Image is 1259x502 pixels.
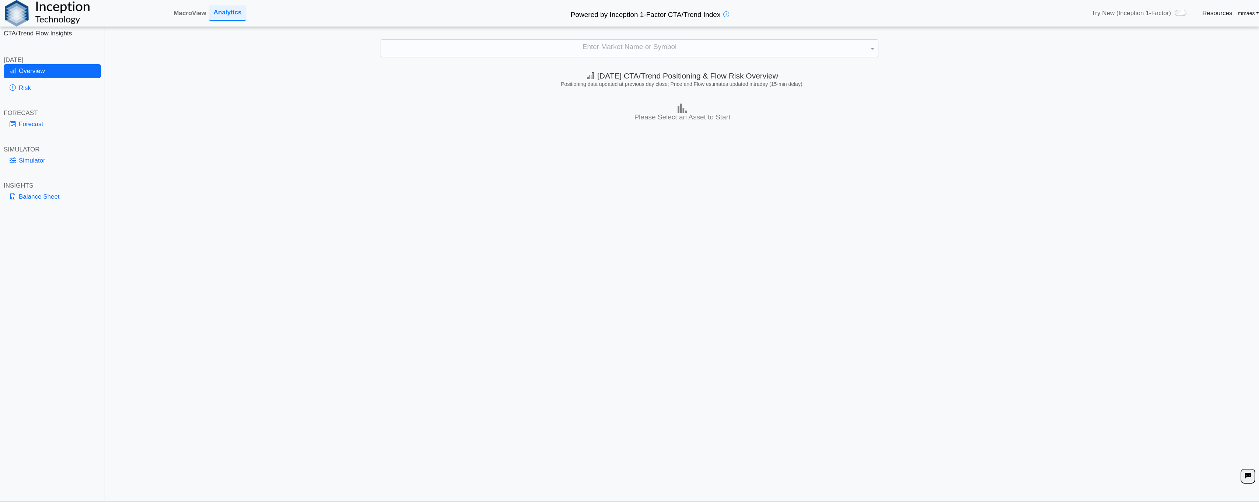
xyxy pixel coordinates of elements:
[4,117,101,131] a: Forecast
[1202,9,1232,17] a: Resources
[568,7,724,20] h2: Powered by Inception 1-Factor CTA/Trend Index
[111,81,1253,87] h5: Positioning data updated at previous day close; Price and Flow estimates updated intraday (15-min...
[108,113,1257,122] h3: Please Select an Asset to Start
[587,72,778,80] span: [DATE] CTA/Trend Positioning & Flow Risk Overview
[4,81,101,95] a: Risk
[4,64,101,78] a: Overview
[171,6,209,20] a: MacroView
[4,182,101,190] div: INSIGHTS
[4,146,101,154] div: SIMULATOR
[678,104,687,113] img: bar-chart.png
[4,109,101,117] div: FORECAST
[1092,9,1171,17] span: Try New (Inception 1-Factor)
[4,190,101,204] a: Balance Sheet
[1238,10,1259,17] a: mmaes
[4,56,101,64] div: [DATE]
[4,154,101,168] a: Simulator
[4,29,101,38] h2: CTA/Trend Flow Insights
[381,40,878,57] div: Enter Market Name or Symbol
[209,6,246,21] a: Analytics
